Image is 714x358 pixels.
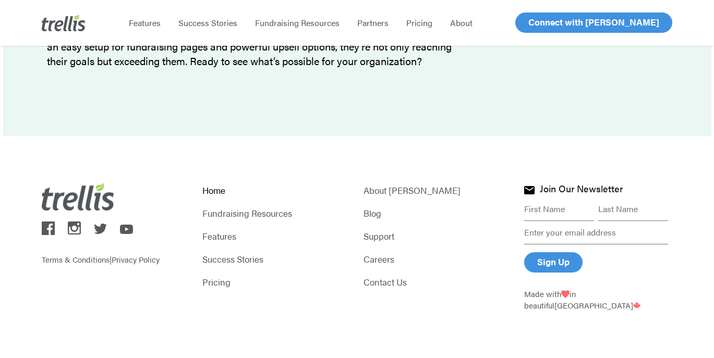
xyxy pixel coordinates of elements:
[515,13,672,33] a: Connect with [PERSON_NAME]
[120,18,170,28] a: Features
[202,252,350,266] a: Success Stories
[357,17,389,29] span: Partners
[129,17,161,29] span: Features
[42,238,190,265] p: |
[364,183,512,197] a: About [PERSON_NAME]
[554,300,640,311] span: [GEOGRAPHIC_DATA]
[524,288,672,311] p: Made with in beautiful
[364,252,512,266] a: Careers
[633,302,640,310] img: Trellis - Canada
[202,229,350,243] a: Features
[120,225,133,234] img: trellis on youtube
[364,275,512,289] a: Contact Us
[255,17,340,29] span: Fundraising Resources
[178,17,237,29] span: Success Stories
[246,18,348,28] a: Fundraising Resources
[524,252,583,273] input: Sign Up
[42,15,86,31] img: Trellis
[42,183,115,211] img: Trellis Logo
[450,17,473,29] span: About
[364,229,512,243] a: Support
[202,183,350,197] a: Home
[528,16,659,28] span: Connect with [PERSON_NAME]
[397,18,441,28] a: Pricing
[348,18,397,28] a: Partners
[42,254,110,265] a: Terms & Conditions
[524,197,594,221] input: First Name
[561,290,570,298] img: Love From Trellis
[406,17,432,29] span: Pricing
[202,275,350,289] a: Pricing
[47,24,456,68] p: Our platform is trusted by hundreds of organizations across [GEOGRAPHIC_DATA]. With an easy setup...
[598,197,668,221] input: Last Name
[540,183,623,197] h4: Join Our Newsletter
[94,224,107,234] img: trellis on twitter
[170,18,246,28] a: Success Stories
[42,221,55,234] img: trellis on facebook
[202,206,350,220] a: Fundraising Resources
[524,221,668,244] input: Enter your email address
[364,206,512,220] a: Blog
[112,254,160,265] a: Privacy Policy
[68,221,81,234] img: trellis on instagram
[441,18,481,28] a: About
[524,186,535,194] img: Join Trellis Newsletter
